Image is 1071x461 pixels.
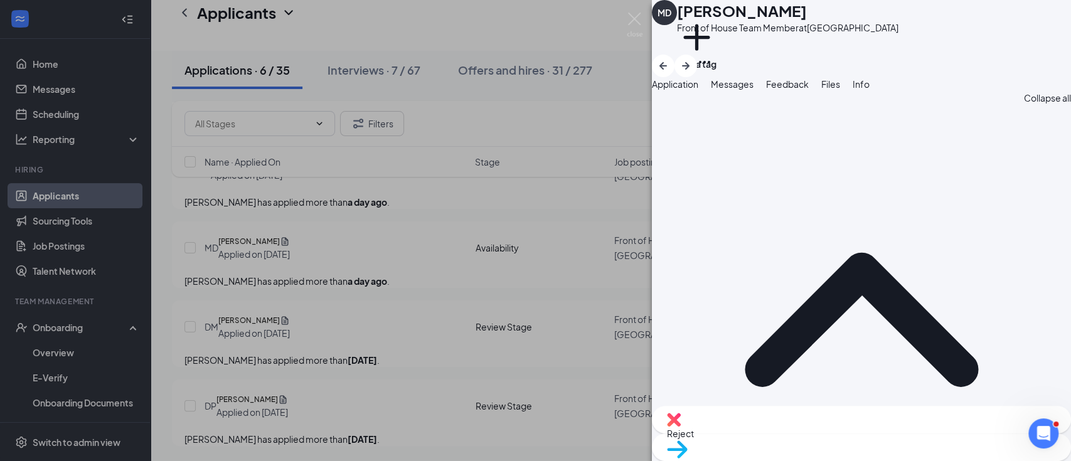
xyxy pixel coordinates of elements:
[678,58,693,73] svg: ArrowRight
[766,78,809,90] span: Feedback
[1028,418,1058,448] iframe: Intercom live chat
[711,78,754,90] span: Messages
[677,18,717,57] svg: Plus
[658,6,671,19] div: MD
[656,58,671,73] svg: ArrowLeftNew
[1024,91,1071,105] span: Collapse all
[667,427,1056,440] span: Reject
[674,55,697,77] button: ArrowRight
[652,55,674,77] button: ArrowLeftNew
[821,78,840,90] span: Files
[677,18,717,71] button: PlusAdd a tag
[652,78,698,90] span: Application
[677,21,898,34] div: Front of House Team Member at [GEOGRAPHIC_DATA]
[853,78,870,90] span: Info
